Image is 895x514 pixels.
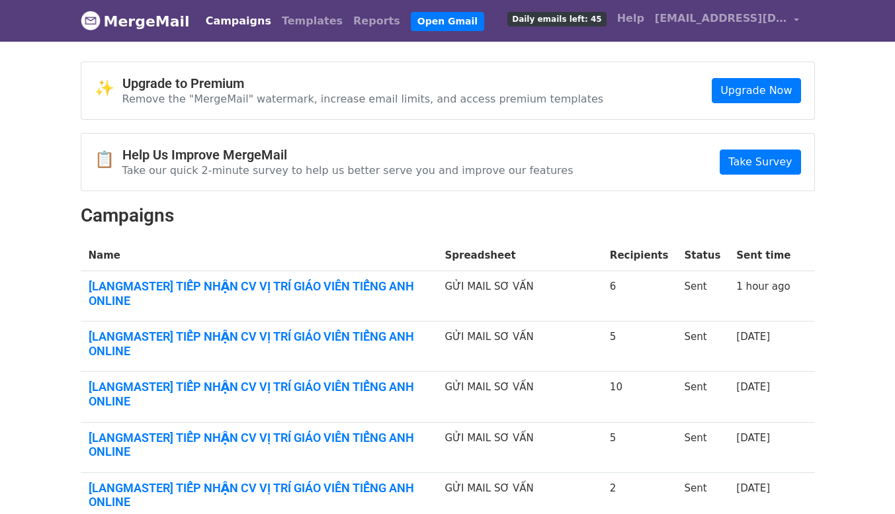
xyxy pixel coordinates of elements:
th: Name [81,240,437,271]
a: [LANGMASTER] TIẾP NHẬN CV VỊ TRÍ GIÁO VIÊN TIẾNG ANH ONLINE [89,431,429,459]
p: Take our quick 2-minute survey to help us better serve you and improve our features [122,163,574,177]
td: Sent [676,271,728,321]
td: 5 [602,321,677,372]
td: 6 [602,271,677,321]
h4: Help Us Improve MergeMail [122,147,574,163]
th: Recipients [602,240,677,271]
a: [DATE] [736,381,770,393]
img: MergeMail logo [81,11,101,30]
span: Daily emails left: 45 [507,12,606,26]
span: ✨ [95,79,122,98]
th: Sent time [728,240,798,271]
td: GỬI MAIL SƠ VẤN [437,271,601,321]
td: Sent [676,422,728,472]
a: [LANGMASTER] TIẾP NHẬN CV VỊ TRÍ GIÁO VIÊN TIẾNG ANH ONLINE [89,329,429,358]
td: 5 [602,422,677,472]
a: [LANGMASTER] TIẾP NHẬN CV VỊ TRÍ GIÁO VIÊN TIẾNG ANH ONLINE [89,481,429,509]
a: Open Gmail [411,12,484,31]
a: Take Survey [720,150,800,175]
th: Status [676,240,728,271]
span: 📋 [95,150,122,169]
th: Spreadsheet [437,240,601,271]
a: Reports [348,8,405,34]
td: 10 [602,372,677,422]
a: MergeMail [81,7,190,35]
a: Templates [277,8,348,34]
a: 1 hour ago [736,280,790,292]
p: Remove the "MergeMail" watermark, increase email limits, and access premium templates [122,92,604,106]
td: GỬI MAIL SƠ VẤN [437,372,601,422]
a: Help [612,5,650,32]
a: [EMAIL_ADDRESS][DOMAIN_NAME] [650,5,804,36]
td: Sent [676,372,728,422]
a: Campaigns [200,8,277,34]
a: Daily emails left: 45 [502,5,611,32]
span: [EMAIL_ADDRESS][DOMAIN_NAME] [655,11,787,26]
a: Upgrade Now [712,78,800,103]
a: [DATE] [736,482,770,494]
h2: Campaigns [81,204,815,227]
a: [DATE] [736,432,770,444]
h4: Upgrade to Premium [122,75,604,91]
td: GỬI MAIL SƠ VẤN [437,422,601,472]
a: [LANGMASTER] TIẾP NHẬN CV VỊ TRÍ GIÁO VIÊN TIẾNG ANH ONLINE [89,380,429,408]
a: [LANGMASTER] TIẾP NHẬN CV VỊ TRÍ GIÁO VIÊN TIẾNG ANH ONLINE [89,279,429,308]
td: Sent [676,321,728,372]
td: GỬI MAIL SƠ VẤN [437,321,601,372]
a: [DATE] [736,331,770,343]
